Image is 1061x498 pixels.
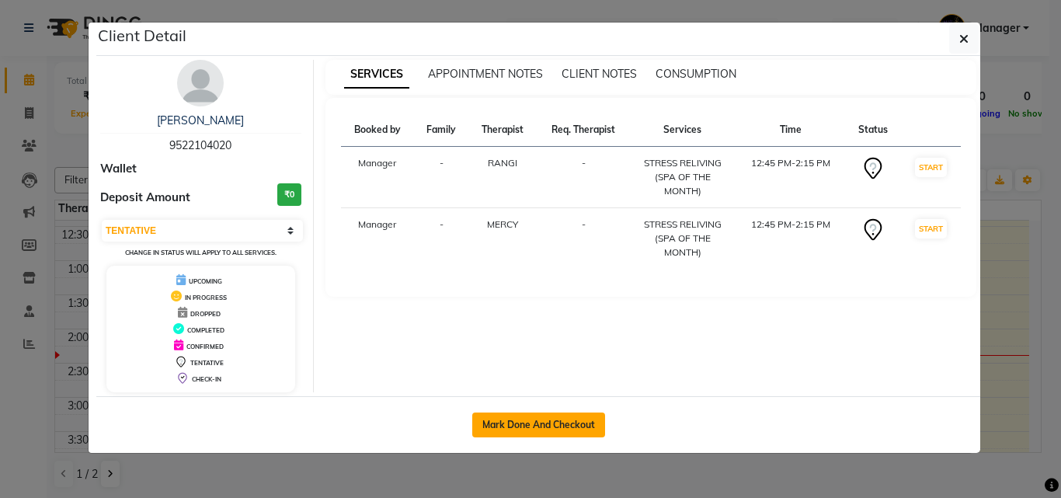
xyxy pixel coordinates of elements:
[169,138,231,152] span: 9522104020
[736,208,846,270] td: 12:45 PM-2:15 PM
[344,61,409,89] span: SERVICES
[736,147,846,208] td: 12:45 PM-2:15 PM
[341,147,415,208] td: Manager
[846,113,900,147] th: Status
[177,60,224,106] img: avatar
[736,113,846,147] th: Time
[125,249,277,256] small: Change in status will apply to all services.
[537,147,630,208] td: -
[157,113,244,127] a: [PERSON_NAME]
[414,147,468,208] td: -
[186,343,224,350] span: CONFIRMED
[537,208,630,270] td: -
[472,413,605,437] button: Mark Done And Checkout
[468,113,537,147] th: Therapist
[98,24,186,47] h5: Client Detail
[341,208,415,270] td: Manager
[537,113,630,147] th: Req. Therapist
[190,359,224,367] span: TENTATIVE
[100,189,190,207] span: Deposit Amount
[488,157,517,169] span: RANGI
[487,218,518,230] span: MERCY
[639,218,726,259] div: STRESS RELIVING (SPA OF THE MONTH)
[192,375,221,383] span: CHECK-IN
[915,219,947,239] button: START
[100,160,137,178] span: Wallet
[341,113,415,147] th: Booked by
[414,208,468,270] td: -
[639,156,726,198] div: STRESS RELIVING (SPA OF THE MONTH)
[277,183,301,206] h3: ₹0
[656,67,736,81] span: CONSUMPTION
[562,67,637,81] span: CLIENT NOTES
[187,326,224,334] span: COMPLETED
[630,113,736,147] th: Services
[189,277,222,285] span: UPCOMING
[915,158,947,177] button: START
[185,294,227,301] span: IN PROGRESS
[414,113,468,147] th: Family
[190,310,221,318] span: DROPPED
[428,67,543,81] span: APPOINTMENT NOTES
